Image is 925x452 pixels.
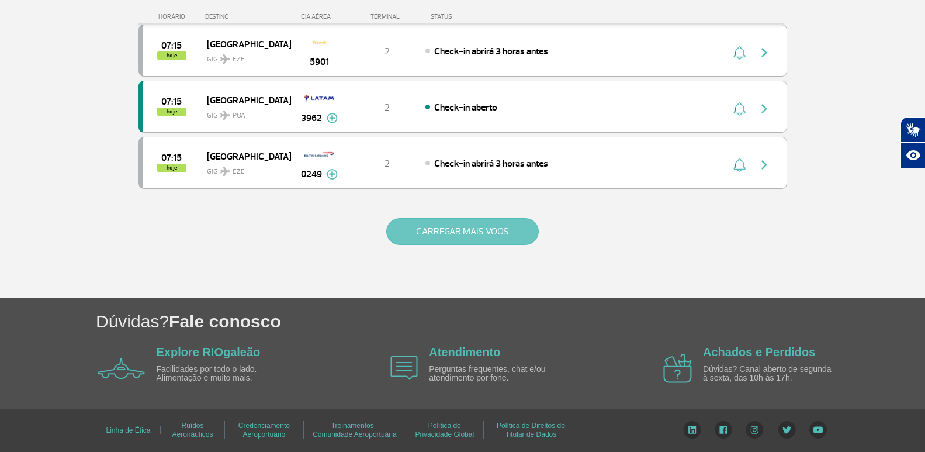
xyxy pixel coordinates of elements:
span: [GEOGRAPHIC_DATA] [207,92,282,108]
span: 2025-09-27 07:15:00 [161,154,182,162]
span: [GEOGRAPHIC_DATA] [207,36,282,51]
span: 2 [384,158,390,170]
span: [GEOGRAPHIC_DATA] [207,149,282,164]
button: Abrir recursos assistivos. [900,143,925,168]
img: LinkedIn [683,421,701,439]
div: CIA AÉREA [290,13,349,20]
p: Perguntas frequentes, chat e/ou atendimento por fone. [429,365,563,383]
img: seta-direita-painel-voo.svg [757,46,771,60]
div: TERMINAL [349,13,425,20]
img: seta-direita-painel-voo.svg [757,158,771,172]
img: mais-info-painel-voo.svg [327,169,338,180]
img: mais-info-painel-voo.svg [327,113,338,123]
span: 2025-09-27 07:15:00 [161,42,182,50]
a: Linha de Ética [106,422,150,439]
span: 5901 [310,55,329,69]
span: hoje [157,51,186,60]
a: Explore RIOgaleão [157,346,261,358]
a: Atendimento [429,346,500,358]
img: airplane icon [390,356,418,380]
img: seta-direita-painel-voo.svg [757,102,771,116]
div: Plugin de acessibilidade da Hand Talk. [900,117,925,168]
img: destiny_airplane.svg [220,111,230,120]
span: Check-in abrirá 3 horas antes [434,158,548,170]
span: GIG [207,160,282,177]
button: Abrir tradutor de língua de sinais. [900,117,925,143]
img: Instagram [746,421,764,439]
button: CARREGAR MAIS VOOS [386,218,539,245]
div: STATUS [425,13,520,20]
span: Check-in abrirá 3 horas antes [434,46,548,57]
img: sino-painel-voo.svg [733,46,746,60]
span: GIG [207,48,282,65]
span: 0249 [301,167,322,181]
span: 2 [384,46,390,57]
img: sino-painel-voo.svg [733,102,746,116]
p: Dúvidas? Canal aberto de segunda à sexta, das 10h às 17h. [703,365,837,383]
span: Fale conosco [169,312,281,331]
img: destiny_airplane.svg [220,167,230,176]
a: Ruídos Aeronáuticos [172,418,213,443]
span: 2025-09-27 07:15:00 [161,98,182,106]
img: Twitter [778,421,796,439]
div: DESTINO [205,13,290,20]
h1: Dúvidas? [96,309,925,333]
a: Política de Privacidade Global [415,418,474,443]
img: sino-painel-voo.svg [733,158,746,172]
img: YouTube [809,421,827,439]
img: Facebook [715,421,732,439]
span: EZE [233,167,245,177]
span: 2 [384,102,390,113]
span: EZE [233,54,245,65]
span: hoje [157,164,186,172]
img: airplane icon [663,354,692,383]
div: HORÁRIO [142,13,206,20]
a: Achados e Perdidos [703,346,815,358]
span: 3962 [301,111,322,125]
span: Check-in aberto [434,102,497,113]
span: POA [233,111,245,121]
span: GIG [207,104,282,121]
p: Facilidades por todo o lado. Alimentação e muito mais. [157,365,291,383]
a: Treinamentos - Comunidade Aeroportuária [313,418,396,443]
img: airplane icon [98,358,145,379]
img: destiny_airplane.svg [220,54,230,64]
a: Credenciamento Aeroportuário [238,418,290,443]
span: hoje [157,108,186,116]
a: Política de Direitos do Titular de Dados [497,418,565,443]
